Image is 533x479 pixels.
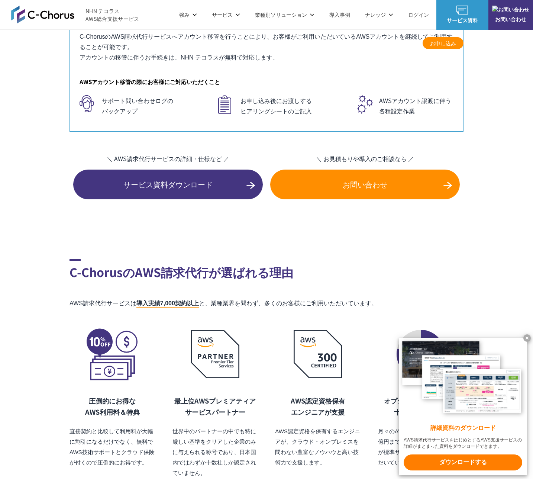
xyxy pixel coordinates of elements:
[191,330,239,378] img: AWS Premier Tier Services
[172,426,258,478] p: 世界中のパートナーの中でも特に厳しい基準をクリアした企業のみに与えられる称号であり、日本国内ではわずか十数社しか認定されていません。
[70,395,155,417] h3: 圧倒的にお得な AWS利用料 ＆特典
[408,11,429,19] a: ログイン
[275,426,361,468] p: AWS認定資格を保有するエンジニアが、クラウド・オンプレミスを問わない豊富なノウハウと高い技術力で支援します。
[357,95,453,116] p: AWSアカウント譲渡に伴う 各種設定作業
[270,179,460,190] span: お問い合わせ
[73,179,263,190] span: サービス資料ダウンロード
[270,154,460,163] span: ＼ お見積もりや導入のご相談なら ／
[329,11,350,19] a: 導入事例
[86,328,138,380] img: AWS利用料10%OFF
[11,6,139,23] a: AWS総合支援サービス C-Chorus NHN テコラスAWS総合支援サービス
[399,338,527,475] a: 詳細資料のダウンロード AWS請求代行サービスをはじめとするAWS支援サービスの詳細がまとまった資料をダウンロードできます。 ダウンロードする
[255,11,314,19] p: 業種別ソリューション
[423,39,463,47] span: お申し込み
[378,426,463,468] p: 月々のAWS利用料が数千円から数億円まで、幅広いお客様の内85%が標準サービスのみでご利用いただいています。
[280,39,316,47] a: 特長・メリット
[404,424,522,433] x-t: 詳細資料のダウンロード
[456,6,468,15] img: AWS総合支援サービス C-Chorus サービス資料
[11,6,74,23] img: AWS総合支援サービス C-Chorus
[73,170,263,199] a: サービス資料ダウンロード
[436,16,488,24] span: サービス資料
[70,426,155,468] p: 直接契約と比較して利用料が大幅に割引になるだけでなく、無料でAWS技術サポートとクラウド保険が付くので圧倒的にお得です。
[73,154,263,163] span: ＼ AWS請求代行サービスの詳細・仕様など ／
[80,32,453,63] p: C-ChorusのAWS請求代行サービスへアカウント移管を行うことにより、お客様がご利用いただいているAWSアカウントを継続してご利用することが可能です。 アカウントの移管に伴うお手続きは、NH...
[136,300,199,308] mark: 導入実績7,000契約以上
[294,330,342,378] img: AWS 300 CERTIFIED
[397,330,445,378] img: 85%
[423,37,463,49] a: お申し込み
[80,77,453,87] h4: AWSアカウント移管の際に お客様にご対応いただくこと
[404,437,522,450] x-t: AWS請求代行サービスをはじめとするAWS支援サービスの詳細がまとまった資料をダウンロードできます。
[492,6,529,13] img: お問い合わせ
[270,170,460,199] a: お問い合わせ
[488,15,533,23] span: お問い合わせ
[275,395,361,417] h3: AWS認定資格保有 エンジニアが支援
[404,454,522,470] x-t: ダウンロードする
[70,298,463,309] p: AWS請求代行サービスは と、業種業界を問わず、多くのお客様にご利用いただいています。
[378,395,463,417] h3: オプション契約なしでも 十分に利用できる
[218,95,315,116] p: お申し込み後にお渡しする ヒアリングシートのご記入
[380,39,411,47] a: よくある質問
[327,39,370,47] a: 請求代行 導入事例
[80,95,176,116] p: サポート問い合わせログの バックアップ
[70,259,463,281] h2: C-ChorusのAWS請求代行が選ばれる理由
[365,11,393,19] p: ナレッジ
[179,11,197,19] p: 強み
[233,39,269,47] a: 請求代行プラン
[172,395,258,417] h3: 最上位AWSプレミアティア サービスパートナー
[212,11,240,19] p: サービス
[85,7,139,23] span: NHN テコラス AWS総合支援サービス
